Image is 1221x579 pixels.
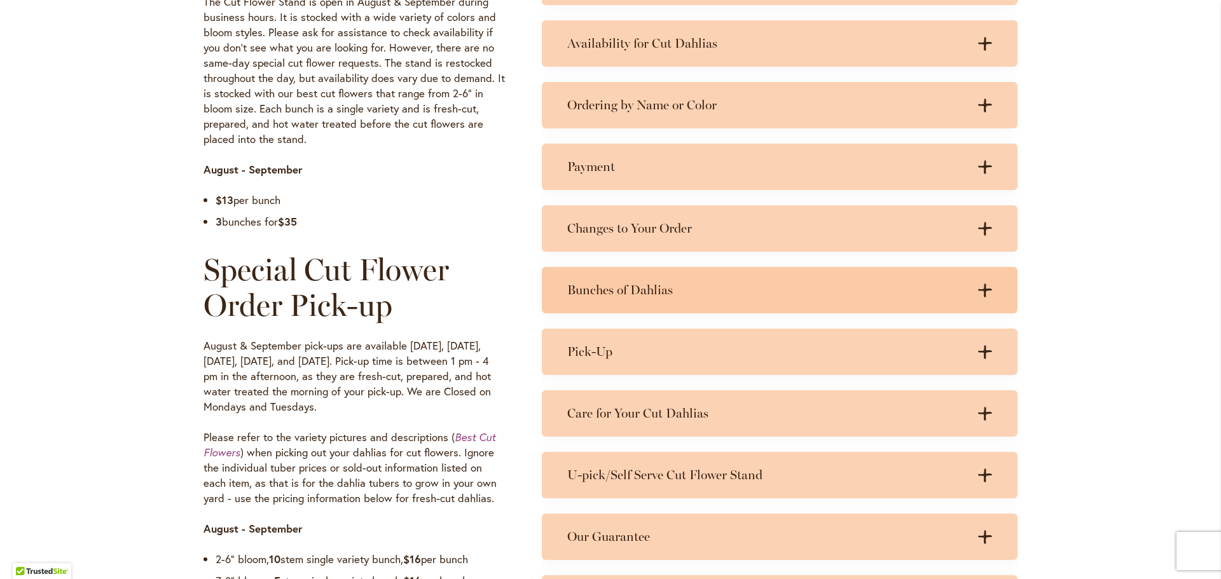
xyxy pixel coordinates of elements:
[216,214,222,229] strong: 3
[216,193,505,208] li: per bunch
[567,405,967,421] h3: Care for Your Cut Dahlias
[542,144,1018,190] summary: Payment
[203,430,505,506] p: Please refer to the variety pictures and descriptions ( ) when picking out your dahlias for cut f...
[542,514,1018,560] summary: Our Guarantee
[542,329,1018,375] summary: Pick-Up
[203,162,303,177] strong: August - September
[216,214,505,229] li: bunches for
[542,267,1018,313] summary: Bunches of Dahlias
[203,430,495,460] a: Best Cut Flowers
[567,529,967,545] h3: Our Guarantee
[542,82,1018,128] summary: Ordering by Name or Color
[567,97,967,113] h3: Ordering by Name or Color
[567,344,967,360] h3: Pick-Up
[567,467,967,483] h3: U-pick/Self Serve Cut Flower Stand
[542,390,1018,437] summary: Care for Your Cut Dahlias
[278,214,297,229] strong: $35
[567,221,967,236] h3: Changes to Your Order
[542,20,1018,67] summary: Availability for Cut Dahlias
[203,338,505,414] p: August & September pick-ups are available [DATE], [DATE], [DATE], [DATE], and [DATE]. Pick-up tim...
[567,159,967,175] h3: Payment
[203,521,303,536] strong: August - September
[203,252,505,323] h2: Special Cut Flower Order Pick-up
[216,193,233,207] strong: $13
[567,36,967,51] h3: Availability for Cut Dahlias
[542,205,1018,252] summary: Changes to Your Order
[542,452,1018,498] summary: U-pick/Self Serve Cut Flower Stand
[567,282,967,298] h3: Bunches of Dahlias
